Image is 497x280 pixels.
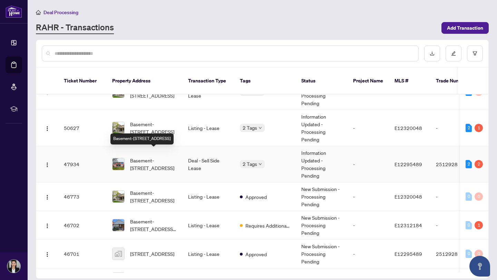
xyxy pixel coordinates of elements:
[475,192,483,201] div: 0
[394,251,422,257] span: E12295489
[58,110,107,146] td: 50627
[451,51,456,56] span: edit
[430,240,479,268] td: 2512928
[42,159,53,170] button: Logo
[441,22,489,34] button: Add Transaction
[259,162,262,166] span: down
[430,51,435,56] span: download
[107,68,183,94] th: Property Address
[296,211,348,240] td: New Submission - Processing Pending
[113,219,124,231] img: thumbnail-img
[475,250,483,258] div: 0
[36,22,114,34] a: RAHR - Transactions
[424,46,440,61] button: download
[58,240,107,268] td: 46701
[466,250,472,258] div: 0
[45,194,50,200] img: Logo
[296,68,348,94] th: Status
[469,256,490,277] button: Open asap
[6,5,22,18] img: logo
[58,182,107,211] td: 46773
[348,240,389,268] td: -
[42,220,53,231] button: Logo
[58,68,107,94] th: Ticket Number
[446,46,461,61] button: edit
[475,221,483,229] div: 1
[475,160,483,168] div: 2
[130,120,177,136] span: Basement-[STREET_ADDRESS]
[45,252,50,257] img: Logo
[58,211,107,240] td: 46702
[183,110,234,146] td: Listing - Lease
[296,146,348,182] td: Information Updated - Processing Pending
[42,248,53,259] button: Logo
[183,68,234,94] th: Transaction Type
[348,182,389,211] td: -
[394,125,422,131] span: E12320048
[243,160,257,168] span: 2 Tags
[36,10,41,15] span: home
[348,68,389,94] th: Project Name
[467,46,483,61] button: filter
[42,122,53,133] button: Logo
[430,182,479,211] td: -
[58,146,107,182] td: 47934
[42,191,53,202] button: Logo
[113,191,124,202] img: thumbnail-img
[113,158,124,170] img: thumbnail-img
[472,51,477,56] span: filter
[45,223,50,229] img: Logo
[243,124,257,132] span: 2 Tags
[296,110,348,146] td: Information Updated - Processing Pending
[296,240,348,268] td: New Submission - Processing Pending
[394,161,422,167] span: E12295489
[7,260,20,273] img: Profile Icon
[430,146,479,182] td: 2512928
[296,182,348,211] td: New Submission - Processing Pending
[389,68,430,94] th: MLS #
[466,192,472,201] div: 0
[130,218,177,233] span: Basement-[STREET_ADDRESS][PERSON_NAME]
[130,189,177,204] span: Basement-[STREET_ADDRESS]
[110,133,174,144] div: Basement-[STREET_ADDRESS]
[394,193,422,200] span: E12320048
[113,122,124,134] img: thumbnail-img
[348,110,389,146] td: -
[183,146,234,182] td: Deal - Sell Side Lease
[466,124,472,132] div: 2
[245,250,267,258] span: Approved
[475,124,483,132] div: 1
[259,126,262,130] span: down
[466,221,472,229] div: 0
[348,211,389,240] td: -
[43,9,78,16] span: Deal Processing
[113,248,124,260] img: thumbnail-img
[130,157,177,172] span: Basement-[STREET_ADDRESS]
[430,110,479,146] td: -
[45,162,50,168] img: Logo
[234,68,296,94] th: Tags
[447,22,483,33] span: Add Transaction
[183,211,234,240] td: Listing - Lease
[245,193,267,201] span: Approved
[245,222,290,229] span: Requires Additional Docs
[466,160,472,168] div: 2
[183,240,234,268] td: Listing - Lease
[183,182,234,211] td: Listing - Lease
[45,126,50,131] img: Logo
[394,222,422,228] span: E12312184
[430,68,479,94] th: Trade Number
[130,250,174,258] span: [STREET_ADDRESS]
[430,211,479,240] td: -
[348,146,389,182] td: -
